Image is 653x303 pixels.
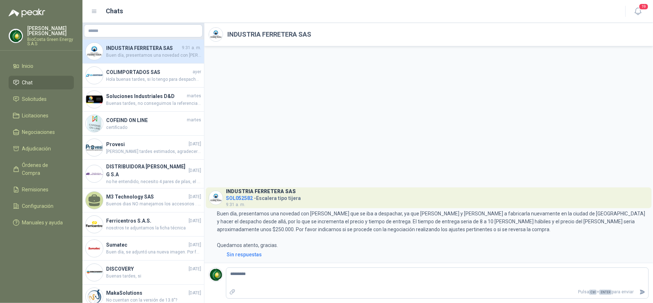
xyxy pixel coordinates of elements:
[82,136,204,160] a: Company LogoProvesi[DATE][PERSON_NAME] tardes estimados, agradecería su ayuda con los comentarios...
[189,141,201,148] span: [DATE]
[106,289,187,297] h4: MakaSolutions
[82,88,204,112] a: Company LogoSoluciones Industriales D&DmartesBuenas tardes, no conseguimos la referencia de la pu...
[82,237,204,261] a: Company LogoSumatec[DATE]Buen día, se adjuntó una nueva imagen. Por favor revisar las imágenes de...
[22,186,49,194] span: Remisiones
[187,93,201,99] span: martes
[9,109,74,122] a: Licitaciones
[599,290,612,295] span: ENTER
[9,125,74,139] a: Negociaciones
[106,100,201,107] span: Buenas tardes, no conseguimos la referencia de la pulidora adjunto foto de herramienta. Por favor...
[86,264,103,281] img: Company Logo
[9,29,23,43] img: Company Logo
[82,261,204,285] a: Company LogoDISCOVERY[DATE]Buenas tardes, si
[209,191,223,205] img: Company Logo
[86,91,103,108] img: Company Logo
[631,5,644,18] button: 19
[189,194,201,200] span: [DATE]
[86,165,103,182] img: Company Logo
[106,76,201,83] span: Hola buenas tardes, si lo tengo para despachar por transportadora el día [PERSON_NAME], y es impo...
[106,6,123,16] h1: Chats
[82,39,204,64] a: Company LogoINDUSTRIA FERRETERA SAS9:31 a. m.Buen día, presentamos una novedad con [PERSON_NAME] ...
[106,52,201,59] span: Buen día, presentamos una novedad con [PERSON_NAME] que se iba a despachar, ya que [PERSON_NAME] ...
[86,115,103,132] img: Company Logo
[27,37,74,46] p: BioCosta Green Energy S.A.S
[182,45,201,51] span: 9:31 a. m.
[82,64,204,88] a: Company LogoCOLIMPORTADOS SASayerHola buenas tardes, si lo tengo para despachar por transportador...
[82,160,204,188] a: Company LogoDISTRIBUIDORA [PERSON_NAME] G S.A[DATE]no he entendido, necesito 4 pares de pilas, el...
[106,273,201,280] span: Buenas tardes, si
[106,265,187,273] h4: DISCOVERY
[86,139,103,156] img: Company Logo
[106,225,201,232] span: nosotros te adjuntamos la ficha técnica
[22,112,49,120] span: Licitaciones
[209,28,223,41] img: Company Logo
[637,286,648,298] button: Enviar
[106,124,201,131] span: certificado
[22,95,47,103] span: Solicitudes
[106,140,187,148] h4: Provesi
[22,145,51,153] span: Adjudicación
[82,112,204,136] a: Company LogoCOFEIND ON LINEmartescertificado
[226,202,245,207] span: 9:31 a. m.
[9,158,74,180] a: Órdenes de Compra
[22,79,33,87] span: Chat
[226,194,301,200] h4: - Escalera tipo tijera
[9,59,74,73] a: Inicio
[106,92,185,100] h4: Soluciones Industriales D&D
[106,249,201,256] span: Buen día, se adjuntó una nueva imagen. Por favor revisar las imágenes de la cotización.
[589,290,597,295] span: Ctrl
[189,218,201,224] span: [DATE]
[82,188,204,213] a: M3 Technology SAS[DATE]Buenos dias NO manejamos los accesorios . Todos nuestros productos te lleg...
[187,117,201,123] span: martes
[86,43,103,60] img: Company Logo
[227,251,262,258] div: Sin respuestas
[86,216,103,233] img: Company Logo
[86,67,103,84] img: Company Logo
[106,44,180,52] h4: INDUSTRIA FERRETERA SAS
[106,116,185,124] h4: COFEIND ON LINE
[9,92,74,106] a: Solicitudes
[106,148,201,155] span: [PERSON_NAME] tardes estimados, agradecería su ayuda con los comentarios acerca de esta devolució...
[9,199,74,213] a: Configuración
[22,202,54,210] span: Configuración
[9,76,74,89] a: Chat
[27,26,74,36] p: [PERSON_NAME] [PERSON_NAME]
[189,242,201,248] span: [DATE]
[106,217,187,225] h4: Ferricentros S.A.S.
[82,213,204,237] a: Company LogoFerricentros S.A.S.[DATE]nosotros te adjuntamos la ficha técnica
[106,201,201,208] span: Buenos dias NO manejamos los accesorios . Todos nuestros productos te llegan con el MANIFIESTO DE...
[189,290,201,297] span: [DATE]
[217,210,649,249] p: Buen día, presentamos una novedad con [PERSON_NAME] que se iba a despachar, ya que [PERSON_NAME] ...
[238,286,637,298] p: Pulsa + para enviar
[193,69,201,75] span: ayer
[189,167,201,174] span: [DATE]
[227,29,311,39] h2: INDUSTRIA FERRETERA SAS
[106,68,191,76] h4: COLIMPORTADOS SAS
[9,183,74,196] a: Remisiones
[639,3,649,10] span: 19
[22,219,63,227] span: Manuales y ayuda
[22,161,67,177] span: Órdenes de Compra
[225,251,649,258] a: Sin respuestas
[226,190,296,194] h3: INDUSTRIA FERRETERA SAS
[22,62,34,70] span: Inicio
[226,195,253,201] span: SOL052582
[209,268,223,281] img: Company Logo
[106,178,201,185] span: no he entendido, necesito 4 pares de pilas, el par me cuesta 31.280+ iva ?
[9,142,74,155] a: Adjudicación
[86,240,103,257] img: Company Logo
[106,163,187,178] h4: DISTRIBUIDORA [PERSON_NAME] G S.A
[106,193,187,201] h4: M3 Technology SAS
[106,241,187,249] h4: Sumatec
[9,9,45,17] img: Logo peakr
[9,216,74,229] a: Manuales y ayuda
[189,266,201,272] span: [DATE]
[226,286,238,298] label: Adjuntar archivos
[22,128,55,136] span: Negociaciones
